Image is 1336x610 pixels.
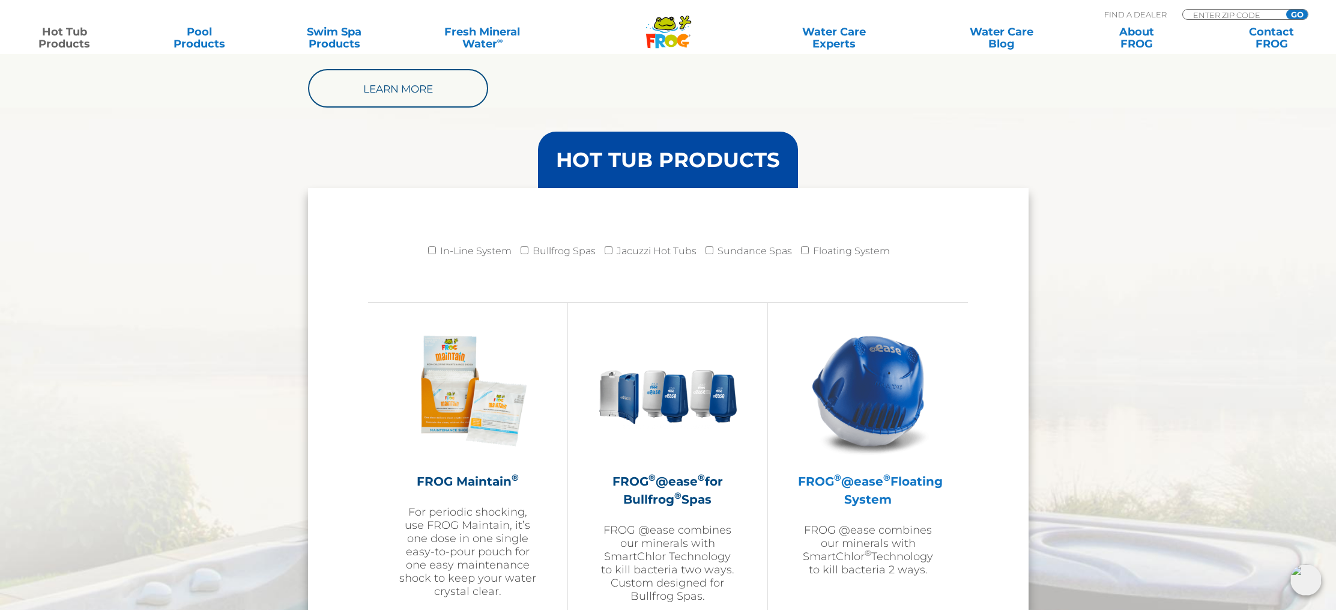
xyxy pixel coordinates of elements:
a: PoolProducts [147,26,252,50]
p: For periodic shocking, use FROG Maintain, it’s one dose in one single easy-to-pour pouch for one ... [398,505,537,598]
sup: ® [648,472,656,483]
a: Water CareBlog [949,26,1054,50]
sup: ∞ [497,35,503,45]
sup: ® [698,472,705,483]
img: bullfrog-product-hero-300x300.png [598,321,737,460]
img: Frog_Maintain_Hero-2-v2-300x300.png [398,321,537,460]
a: Learn More [308,69,488,108]
img: openIcon [1290,564,1322,596]
a: Water CareExperts [749,26,919,50]
h2: FROG @ease Floating System [798,472,938,508]
a: Hot TubProducts [12,26,117,50]
p: Find A Dealer [1104,9,1167,20]
sup: ® [674,490,682,501]
a: Fresh MineralWater∞ [417,26,548,50]
h2: FROG Maintain [398,472,537,490]
sup: ® [883,472,890,483]
label: Bullfrog Spas [533,239,596,263]
label: Sundance Spas [718,239,792,263]
p: FROG @ease combines our minerals with SmartChlor Technology to kill bacteria two ways. Custom des... [598,523,737,603]
input: Zip Code Form [1192,10,1273,20]
input: GO [1286,10,1308,19]
img: hot-tub-product-atease-system-300x300.png [799,321,938,460]
label: In-Line System [440,239,512,263]
sup: ® [834,472,841,483]
a: Swim SpaProducts [282,26,387,50]
sup: ® [512,472,519,483]
label: Floating System [813,239,890,263]
h3: HOT TUB PRODUCTS [556,150,780,170]
label: Jacuzzi Hot Tubs [617,239,697,263]
a: ContactFROG [1219,26,1324,50]
h2: FROG @ease for Bullfrog Spas [598,472,737,508]
sup: ® [865,548,871,558]
a: AboutFROG [1084,26,1189,50]
p: FROG @ease combines our minerals with SmartChlor Technology to kill bacteria 2 ways. [798,523,938,576]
